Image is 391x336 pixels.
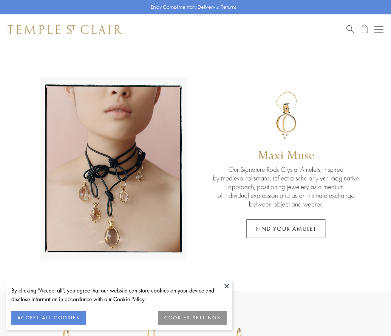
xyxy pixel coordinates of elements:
p: Enjoy Complimentary Delivery & Returns [151,3,236,11]
img: Temple St. Clair [8,25,122,34]
a: Open Shopping Bag [361,25,368,34]
a: Search [346,25,354,34]
button: ACCEPT ALL COOKIES [11,311,86,325]
button: COOKIES SETTINGS [158,311,227,325]
div: By clicking “Accept all”, you agree that our website can store cookies on your device and disclos... [11,286,227,303]
button: Open navigation [374,25,383,34]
